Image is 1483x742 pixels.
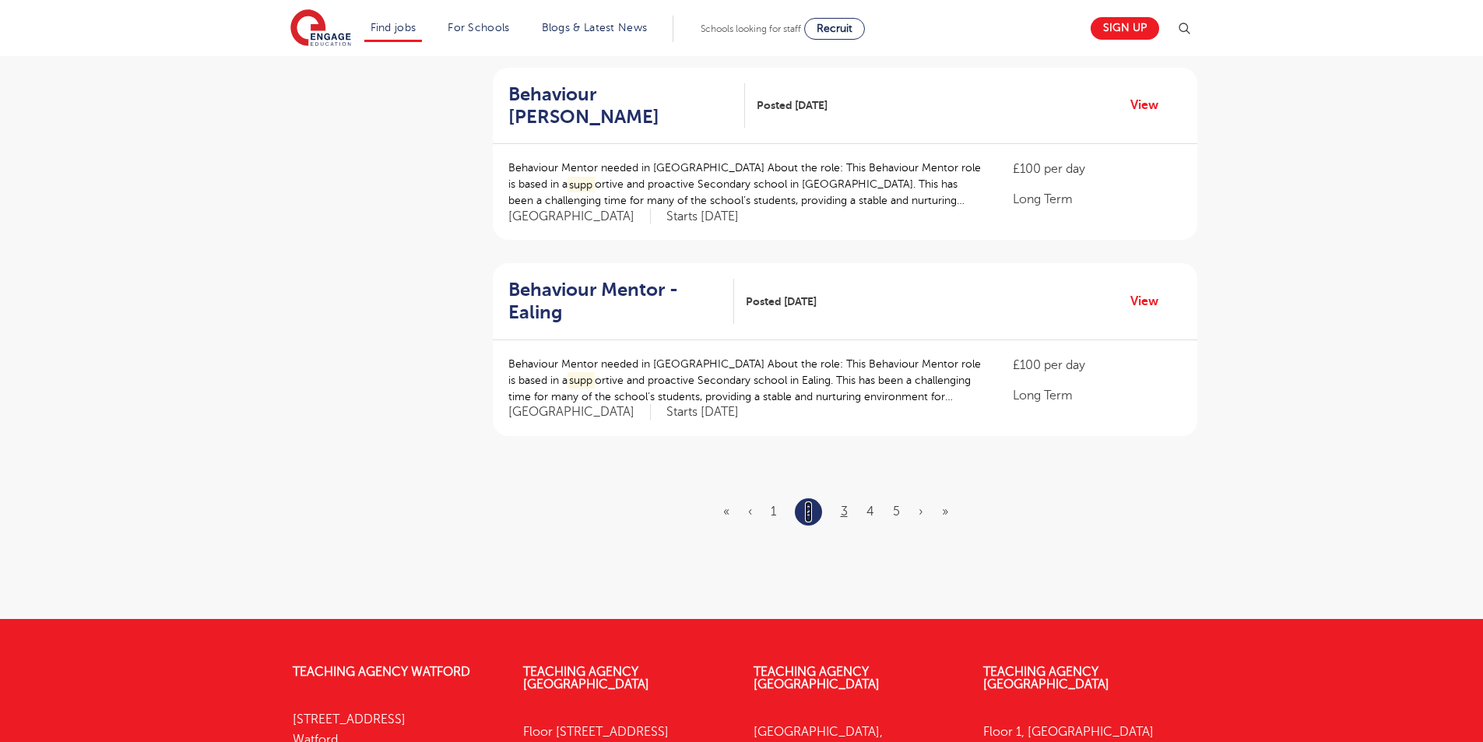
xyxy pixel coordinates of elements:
[754,665,880,691] a: Teaching Agency [GEOGRAPHIC_DATA]
[771,505,776,519] a: 1
[448,22,509,33] a: For Schools
[1013,386,1181,405] p: Long Term
[893,505,900,519] a: 5
[508,404,651,420] span: [GEOGRAPHIC_DATA]
[1013,190,1181,209] p: Long Term
[508,83,746,128] a: Behaviour [PERSON_NAME]
[508,356,982,405] p: Behaviour Mentor needed in [GEOGRAPHIC_DATA] About the role: This Behaviour Mentor role is based ...
[508,83,733,128] h2: Behaviour [PERSON_NAME]
[666,404,739,420] p: Starts [DATE]
[817,23,852,34] span: Recruit
[757,97,828,114] span: Posted [DATE]
[866,505,874,519] a: 4
[666,209,739,225] p: Starts [DATE]
[805,501,812,522] a: 2
[508,279,735,324] a: Behaviour Mentor - Ealing
[983,665,1109,691] a: Teaching Agency [GEOGRAPHIC_DATA]
[508,160,982,209] p: Behaviour Mentor needed in [GEOGRAPHIC_DATA] About the role: This Behaviour Mentor role is based ...
[942,505,948,519] a: Last
[1013,356,1181,375] p: £100 per day
[542,22,648,33] a: Blogs & Latest News
[841,505,848,519] a: 3
[1013,160,1181,178] p: £100 per day
[293,665,470,679] a: Teaching Agency Watford
[1130,95,1170,115] a: View
[290,9,351,48] img: Engage Education
[701,23,801,34] span: Schools looking for staff
[508,279,722,324] h2: Behaviour Mentor - Ealing
[371,22,416,33] a: Find jobs
[568,177,596,193] mark: supp
[723,505,729,519] a: First
[508,209,651,225] span: [GEOGRAPHIC_DATA]
[1130,291,1170,311] a: View
[568,372,596,389] mark: supp
[1091,17,1159,40] a: Sign up
[804,18,865,40] a: Recruit
[746,294,817,310] span: Posted [DATE]
[919,505,923,519] a: Next
[523,665,649,691] a: Teaching Agency [GEOGRAPHIC_DATA]
[748,505,752,519] a: Previous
